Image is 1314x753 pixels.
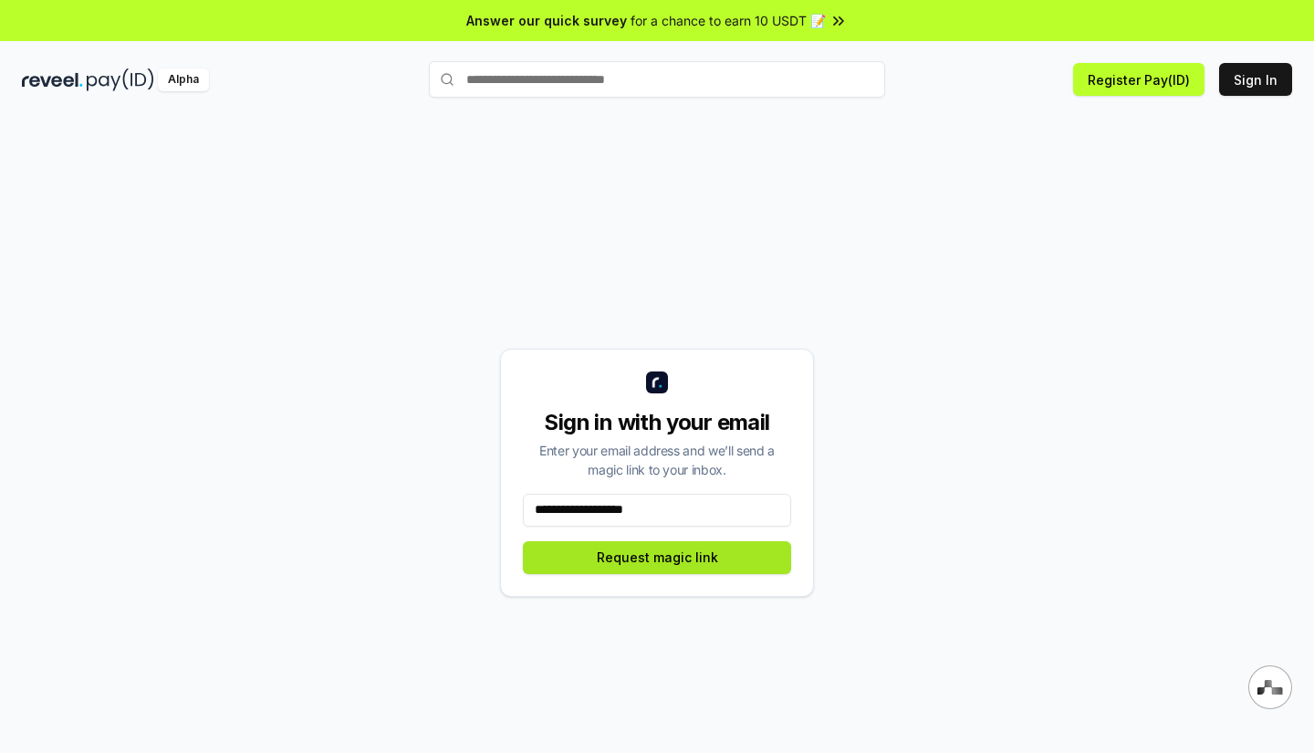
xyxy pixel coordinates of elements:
[523,408,791,437] div: Sign in with your email
[22,68,83,91] img: reveel_dark
[158,68,209,91] div: Alpha
[631,11,826,30] span: for a chance to earn 10 USDT 📝
[1257,680,1283,695] img: svg+xml,%3Csvg%20xmlns%3D%22http%3A%2F%2Fwww.w3.org%2F2000%2Fsvg%22%20width%3D%2228%22%20height%3...
[523,441,791,479] div: Enter your email address and we’ll send a magic link to your inbox.
[646,371,668,393] img: logo_small
[523,541,791,574] button: Request magic link
[1219,63,1292,96] button: Sign In
[87,68,154,91] img: pay_id
[466,11,627,30] span: Answer our quick survey
[1073,63,1204,96] button: Register Pay(ID)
